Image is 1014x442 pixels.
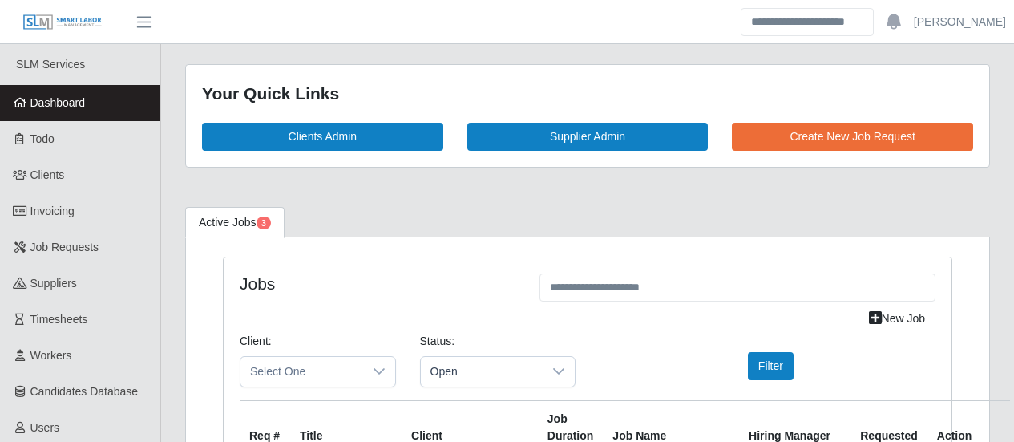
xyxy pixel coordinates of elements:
[467,123,709,151] a: Supplier Admin
[30,96,86,109] span: Dashboard
[30,132,55,145] span: Todo
[16,58,85,71] span: SLM Services
[240,357,363,387] span: Select One
[240,274,515,294] h4: Jobs
[30,168,65,181] span: Clients
[30,313,88,326] span: Timesheets
[914,14,1006,30] a: [PERSON_NAME]
[30,349,72,362] span: Workers
[202,123,443,151] a: Clients Admin
[30,385,139,398] span: Candidates Database
[257,217,271,229] span: Pending Jobs
[30,421,60,434] span: Users
[732,123,973,151] a: Create New Job Request
[240,333,272,350] label: Client:
[30,205,75,217] span: Invoicing
[420,333,455,350] label: Status:
[202,81,973,107] div: Your Quick Links
[748,352,794,380] button: Filter
[185,207,285,238] a: Active Jobs
[741,8,874,36] input: Search
[30,241,99,253] span: Job Requests
[30,277,77,290] span: Suppliers
[858,305,935,333] a: New Job
[22,14,103,31] img: SLM Logo
[421,357,543,387] span: Open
